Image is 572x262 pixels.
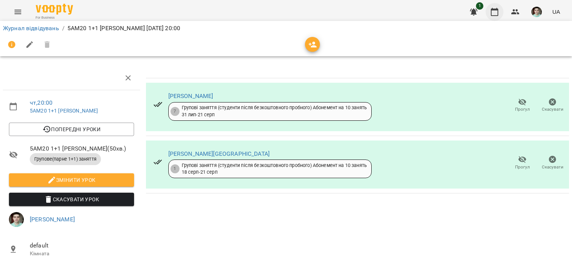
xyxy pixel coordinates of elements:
a: [PERSON_NAME] [168,92,213,100]
button: UA [549,5,563,19]
p: Кімната [30,250,134,258]
span: Прогул [515,164,530,170]
span: Попередні уроки [15,125,128,134]
button: Прогул [507,152,537,173]
span: Скасувати [542,106,563,113]
span: 1 [476,2,483,10]
nav: breadcrumb [3,24,569,33]
a: Журнал відвідувань [3,25,59,32]
div: 1 [171,164,179,173]
span: 5АМ20 1+1 [PERSON_NAME] ( 50 хв. ) [30,144,134,153]
button: Прогул [507,95,537,116]
li: / [62,24,64,33]
span: Скасувати [542,164,563,170]
span: UA [552,8,560,16]
a: 5АМ20 1+1 [PERSON_NAME] [30,108,98,114]
span: Прогул [515,106,530,113]
div: 7 [171,107,179,116]
span: default [30,241,134,250]
div: Групові заняття (студенти після безкоштовного пробного) Абонемент на 10 занять 31 лип - 21 серп [182,104,367,118]
a: чт , 20:00 [30,99,53,106]
span: For Business [36,15,73,20]
a: [PERSON_NAME] [30,216,75,223]
a: [PERSON_NAME][GEOGRAPHIC_DATA] [168,150,270,157]
div: Групові заняття (студенти після безкоштовного пробного) Абонемент на 10 занять 18 серп - 21 серп [182,162,367,176]
p: 5АМ20 1+1 [PERSON_NAME] [DATE] 20:00 [67,24,180,33]
button: Скасувати [537,95,568,116]
img: 8482cb4e613eaef2b7d25a10e2b5d949.jpg [531,7,542,17]
button: Попередні уроки [9,123,134,136]
button: Скасувати Урок [9,193,134,206]
img: Voopty Logo [36,4,73,15]
span: Скасувати Урок [15,195,128,204]
img: 8482cb4e613eaef2b7d25a10e2b5d949.jpg [9,212,24,227]
button: Скасувати [537,152,568,173]
span: Групове(парне 1+1) заняття [30,156,101,162]
span: Змінити урок [15,176,128,184]
button: Menu [9,3,27,21]
button: Змінити урок [9,173,134,187]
